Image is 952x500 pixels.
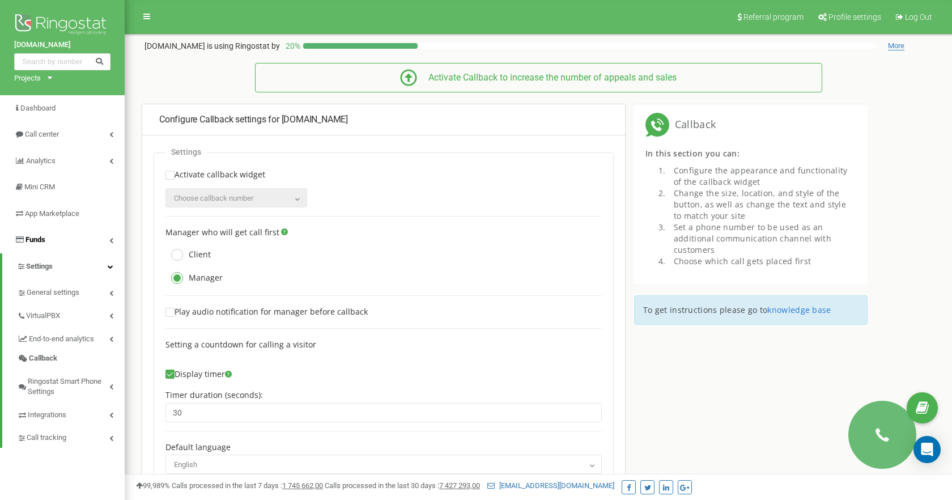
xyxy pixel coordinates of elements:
span: More [888,41,904,50]
label: Play audio notification for manager before callback [165,307,368,317]
div: Projects [14,73,41,84]
span: Ringostat Smart Phone Settings [28,376,109,397]
span: VirtualPBX [26,311,60,321]
span: Referral program [743,12,804,22]
a: Ringostat Smart Phone Settings [17,368,125,402]
span: Calls processed in the last 7 days : [172,481,323,490]
p: To get instructions please go to [643,304,858,316]
span: End-to-end analytics [29,334,94,345]
span: Settings [26,262,53,270]
u: 7 427 293,00 [439,481,480,490]
span: Analytics [26,156,56,165]
span: Call center [25,130,59,138]
p: [DOMAIN_NAME] [144,40,280,52]
span: English [165,455,602,474]
a: Integrations [17,402,125,425]
img: Ringostat logo [14,11,110,40]
div: Activate Callback to increase the number of appeals and sales [417,71,677,84]
p: 20 % [280,40,303,52]
li: Configure the appearance and functionality of the callback widget [668,165,856,188]
span: Callback [29,353,57,364]
li: Set a phone number to be used as an additional communication channel with customers [668,222,856,256]
li: Choose which call gets placed first [668,256,856,267]
span: is using Ringostat by [207,41,280,50]
label: Display timer [165,370,232,379]
a: End-to-end analytics [17,326,125,349]
label: Client [165,249,211,261]
p: Settings [171,147,201,157]
a: [EMAIL_ADDRESS][DOMAIN_NAME] [487,481,614,490]
div: In this section you can: [645,148,856,165]
span: Callback [669,117,716,132]
span: Choose callback number [174,194,253,202]
span: Mini CRM [24,183,55,191]
a: Callback [17,349,125,368]
span: Dashboard [20,104,56,112]
a: General settings [17,279,125,303]
div: Configure Callback settings for [DOMAIN_NAME] [159,113,608,126]
label: Manager [165,272,223,284]
label: Activate callback widget [165,170,265,185]
span: Integrations [28,410,66,421]
span: Profile settings [828,12,881,22]
span: App Marketplace [25,209,79,218]
a: VirtualPBX [17,303,125,326]
a: knowledge base [767,304,831,315]
a: Call tracking [17,425,125,448]
span: Log Out [905,12,932,22]
span: Funds [25,235,45,244]
li: Change the size, location, and style of the button, as well as change the text and style to match... [668,188,856,222]
input: Search by number [14,53,110,70]
span: English [169,457,598,473]
a: [DOMAIN_NAME] [14,40,110,50]
span: General settings [27,287,79,298]
label: Default language [165,443,231,452]
span: Call tracking [27,433,66,443]
label: Setting a countdown for calling a visitor [165,340,316,350]
u: 1 745 662,00 [282,481,323,490]
span: 99,989% [136,481,170,490]
a: Settings [2,253,125,280]
input: Timer duration (seconds) [165,403,602,422]
div: Open Intercom Messenger [913,436,941,463]
label: Manager who will get call first [165,228,279,238]
label: Timer duration (seconds): [165,391,263,400]
span: Calls processed in the last 30 days : [325,481,480,490]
